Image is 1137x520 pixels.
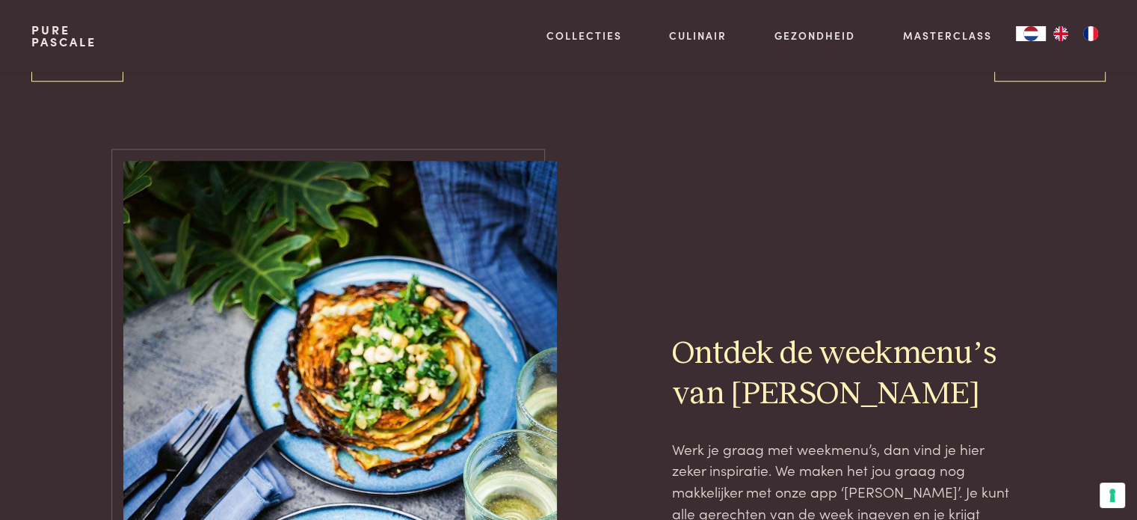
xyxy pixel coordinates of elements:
[672,334,1014,414] h2: Ontdek de weekmenu’s van [PERSON_NAME]
[1100,483,1125,508] button: Uw voorkeuren voor toestemming voor trackingtechnologieën
[774,28,855,43] a: Gezondheid
[1046,26,1076,41] a: EN
[1016,26,1046,41] a: NL
[1046,26,1106,41] ul: Language list
[1016,26,1046,41] div: Language
[1016,26,1106,41] aside: Language selected: Nederlands
[31,24,96,48] a: PurePascale
[903,28,992,43] a: Masterclass
[546,28,622,43] a: Collecties
[669,28,727,43] a: Culinair
[1076,26,1106,41] a: FR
